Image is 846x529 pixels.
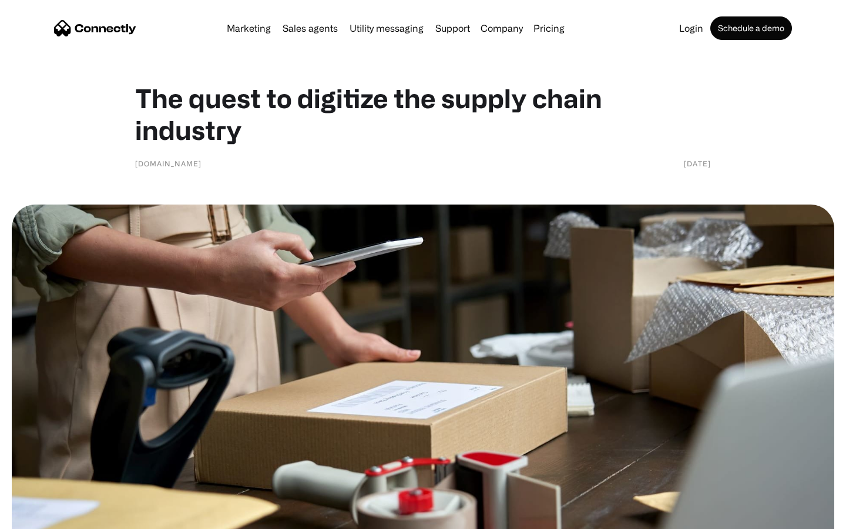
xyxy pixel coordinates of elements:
[135,82,711,146] h1: The quest to digitize the supply chain industry
[431,24,475,33] a: Support
[684,158,711,169] div: [DATE]
[674,24,708,33] a: Login
[278,24,343,33] a: Sales agents
[529,24,569,33] a: Pricing
[23,508,70,525] ul: Language list
[12,508,70,525] aside: Language selected: English
[135,158,202,169] div: [DOMAIN_NAME]
[222,24,276,33] a: Marketing
[710,16,792,40] a: Schedule a demo
[481,20,523,36] div: Company
[345,24,428,33] a: Utility messaging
